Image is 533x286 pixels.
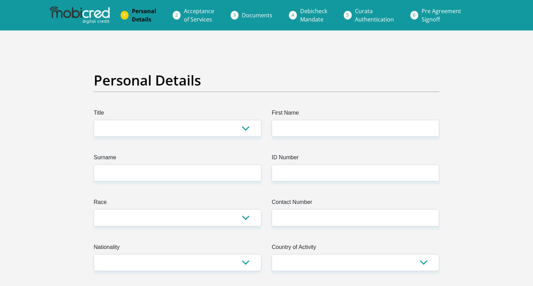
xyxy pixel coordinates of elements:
[295,4,333,26] a: DebicheckMandate
[422,7,461,23] span: Pre Agreement Signoff
[94,109,261,120] label: Title
[272,109,439,120] label: First Name
[94,72,439,89] h2: Personal Details
[355,7,394,23] span: Curata Authentication
[178,4,220,26] a: Acceptanceof Services
[272,209,439,226] input: Contact Number
[272,198,439,209] label: Contact Number
[349,4,399,26] a: CurataAuthentication
[300,7,327,23] span: Debicheck Mandate
[126,4,162,26] a: PersonalDetails
[416,4,467,26] a: Pre AgreementSignoff
[132,7,156,23] span: Personal Details
[272,153,439,164] label: ID Number
[94,164,261,181] input: Surname
[94,153,261,164] label: Surname
[242,11,272,19] span: Documents
[272,243,439,254] label: Country of Activity
[94,243,261,254] label: Nationality
[236,8,278,22] a: Documents
[272,120,439,137] input: First Name
[50,7,109,24] img: mobicred logo
[94,198,261,209] label: Race
[272,164,439,181] input: ID Number
[184,7,214,23] span: Acceptance of Services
